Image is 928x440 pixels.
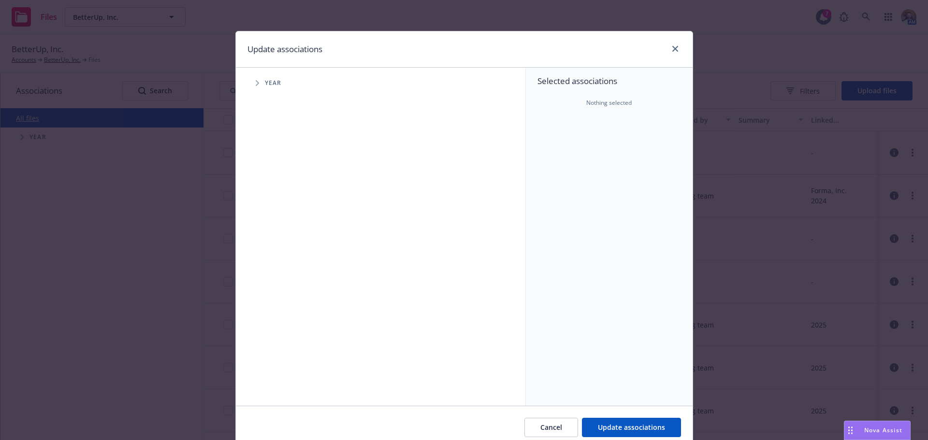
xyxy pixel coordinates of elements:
button: Cancel [524,418,578,437]
div: Drag to move [844,421,856,440]
span: Nova Assist [864,426,902,434]
a: close [669,43,681,55]
span: Selected associations [537,75,681,87]
span: Cancel [540,423,562,432]
h1: Update associations [247,43,322,56]
button: Update associations [582,418,681,437]
div: Tree Example [236,73,525,93]
span: Update associations [598,423,665,432]
span: Year [265,80,282,86]
span: Nothing selected [586,99,632,107]
button: Nova Assist [844,421,911,440]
